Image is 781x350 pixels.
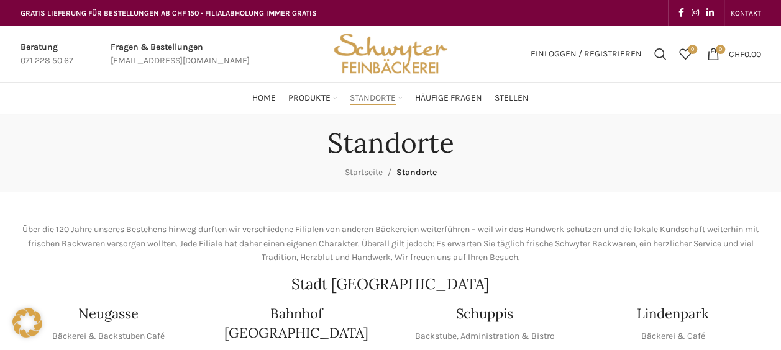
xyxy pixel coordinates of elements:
[673,42,698,66] a: 0
[724,1,767,25] div: Secondary navigation
[329,26,451,82] img: Bäckerei Schwyter
[327,127,454,159] h1: Standorte
[252,86,276,110] a: Home
[21,9,317,17] span: GRATIS LIEFERUNG FÜR BESTELLUNGEN AB CHF 150 - FILIALABHOLUNG IMMER GRATIS
[396,167,437,177] span: Standorte
[345,167,383,177] a: Startseite
[688,4,703,22] a: Instagram social link
[675,4,688,22] a: Facebook social link
[701,42,767,66] a: 0 CHF0.00
[252,92,276,104] span: Home
[350,92,396,104] span: Standorte
[648,42,673,66] a: Suchen
[495,92,529,104] span: Stellen
[21,40,73,68] a: Infobox link
[495,86,529,110] a: Stellen
[731,1,761,25] a: KONTAKT
[456,304,513,323] h4: Schuppis
[209,304,385,343] h4: Bahnhof [GEOGRAPHIC_DATA]
[729,48,744,59] span: CHF
[78,304,139,323] h4: Neugasse
[415,330,555,343] p: Backstube, Administration & Bistro
[731,9,761,17] span: KONTAKT
[688,45,697,54] span: 0
[329,48,451,58] a: Site logo
[729,48,761,59] bdi: 0.00
[21,223,761,264] p: Über die 120 Jahre unseres Bestehens hinweg durften wir verschiedene Filialen von anderen Bäckere...
[415,86,482,110] a: Häufige Fragen
[716,45,725,54] span: 0
[111,40,250,68] a: Infobox link
[531,50,642,58] span: Einloggen / Registrieren
[52,330,165,343] p: Bäckerei & Backstuben Café
[673,42,698,66] div: Meine Wunschliste
[703,4,718,22] a: Linkedin social link
[350,86,403,110] a: Standorte
[14,86,767,110] div: Main navigation
[641,330,705,343] p: Bäckerei & Café
[415,92,482,104] span: Häufige Fragen
[524,42,648,66] a: Einloggen / Registrieren
[637,304,709,323] h4: Lindenpark
[288,92,331,104] span: Produkte
[21,277,761,292] h2: Stadt [GEOGRAPHIC_DATA]
[288,86,337,110] a: Produkte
